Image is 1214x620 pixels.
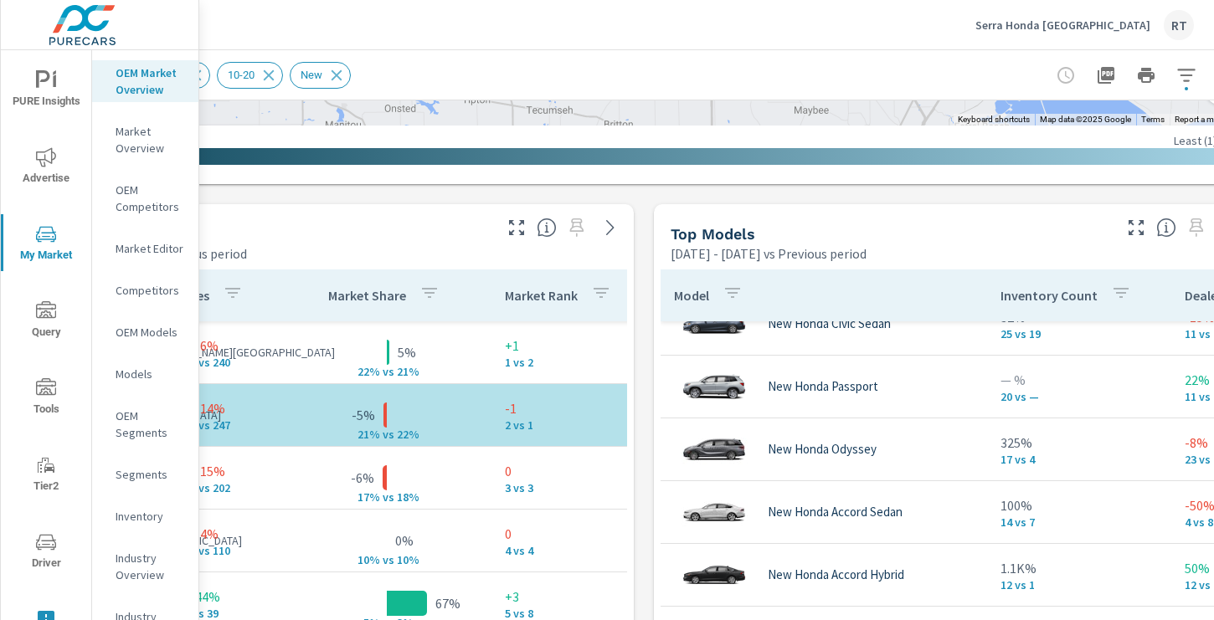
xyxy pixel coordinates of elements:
p: 1 vs 2 [505,356,644,369]
p: 17 vs 4 [1001,453,1158,466]
span: Driver [6,532,86,573]
p: 3 vs 3 [505,481,644,494]
p: New Honda Passport [768,379,878,394]
h5: Top Models [671,225,755,243]
p: Industry Overview [116,550,185,583]
p: Market Share [328,287,406,304]
p: OEM Market Overview [116,64,185,98]
button: Apply Filters [1170,59,1203,92]
p: 56 vs 39 [178,607,269,620]
span: Map data ©2025 Google [1040,115,1131,124]
p: 2 vs 1 [505,418,644,432]
p: 172 vs 202 [178,481,269,494]
span: New [291,69,332,81]
button: "Export Report to PDF" [1089,59,1123,92]
p: -1 [505,398,644,418]
p: 106 vs 110 [178,544,269,557]
p: 1.1K% [1001,558,1158,578]
p: 12 vs 1 [1001,578,1158,592]
p: Model [674,287,709,304]
span: Market Rank shows you how you rank, in terms of sales, to other dealerships in your market. “Mark... [537,218,557,238]
p: New Honda Accord Sedan [768,505,903,520]
p: 21% v [345,427,388,442]
span: Query [6,301,86,342]
p: Inventory Count [1001,287,1098,304]
p: 44% [195,587,220,607]
p: -6% [195,336,219,356]
div: OEM Segments [92,403,198,445]
span: 10-20 [218,69,265,81]
div: Segments [92,462,198,487]
p: 5 vs 8 [505,607,644,620]
span: Tools [6,378,86,419]
p: OEM Segments [116,407,185,441]
p: 225 vs 240 [178,356,269,369]
p: 10% v [345,552,388,567]
p: 4 vs 4 [505,544,644,557]
p: New Honda Accord Hybrid [768,567,904,582]
p: +1 [505,336,644,356]
div: 10-20 [217,62,283,89]
p: 0% [395,530,414,551]
p: 0 [505,461,644,481]
div: RT [1164,10,1194,40]
div: Market Editor [92,236,198,261]
button: Print Report [1129,59,1163,92]
p: Serra Honda [GEOGRAPHIC_DATA] [975,18,1150,33]
p: -5% [352,405,375,425]
p: 213 vs 247 [178,418,269,432]
p: -6% [351,468,374,488]
p: Models [116,366,185,382]
p: Market Overview [116,123,185,156]
p: — % [1001,370,1158,390]
p: Segments [116,466,185,483]
p: 14 vs 7 [1001,515,1158,529]
a: See more details in report [597,214,624,241]
span: Select a preset date range to save this widget [563,214,590,241]
button: Keyboard shortcuts [958,114,1030,126]
div: OEM Market Overview [92,60,198,102]
img: glamour [681,299,748,349]
button: Make Fullscreen [503,214,530,241]
img: glamour [681,361,748,412]
div: OEM Competitors [92,177,198,219]
div: New [290,62,351,89]
p: 0 [505,524,644,544]
span: PURE Insights [6,70,86,111]
p: New Honda Civic Sedan [768,316,891,331]
span: Tier2 [6,455,86,496]
div: Competitors [92,278,198,303]
span: Select a preset date range to save this widget [1183,214,1210,241]
p: s 10% [388,552,429,567]
p: Market Rank [505,287,578,304]
span: Find the biggest opportunities within your model lineup nationwide. [Source: Market registration ... [1156,218,1176,238]
img: glamour [681,424,748,474]
p: 25 vs 19 [1001,327,1158,341]
img: glamour [681,487,748,537]
p: s 21% [388,364,429,379]
img: glamour [681,550,748,600]
p: OEM Models [116,324,185,341]
p: 325% [1001,433,1158,453]
p: +3 [505,587,644,607]
p: [DATE] - [DATE] vs Previous period [671,243,867,264]
div: Models [92,361,198,387]
span: My Market [6,224,86,265]
p: -14% [195,398,225,418]
p: Competitors [116,282,185,299]
p: 22% v [345,364,388,379]
p: s 18% [388,489,429,505]
div: Industry Overview [92,546,198,587]
p: 20 vs — [1001,390,1158,403]
p: Inventory [116,508,185,525]
p: New Honda Odyssey [768,442,877,457]
div: Inventory [92,504,198,529]
p: OEM Competitors [116,182,185,215]
div: OEM Models [92,320,198,345]
p: 100% [1001,495,1158,515]
p: 67% [435,593,460,613]
p: 17% v [345,489,388,505]
p: -15% [195,461,225,481]
span: Advertise [6,147,86,188]
p: 5% [398,342,416,362]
